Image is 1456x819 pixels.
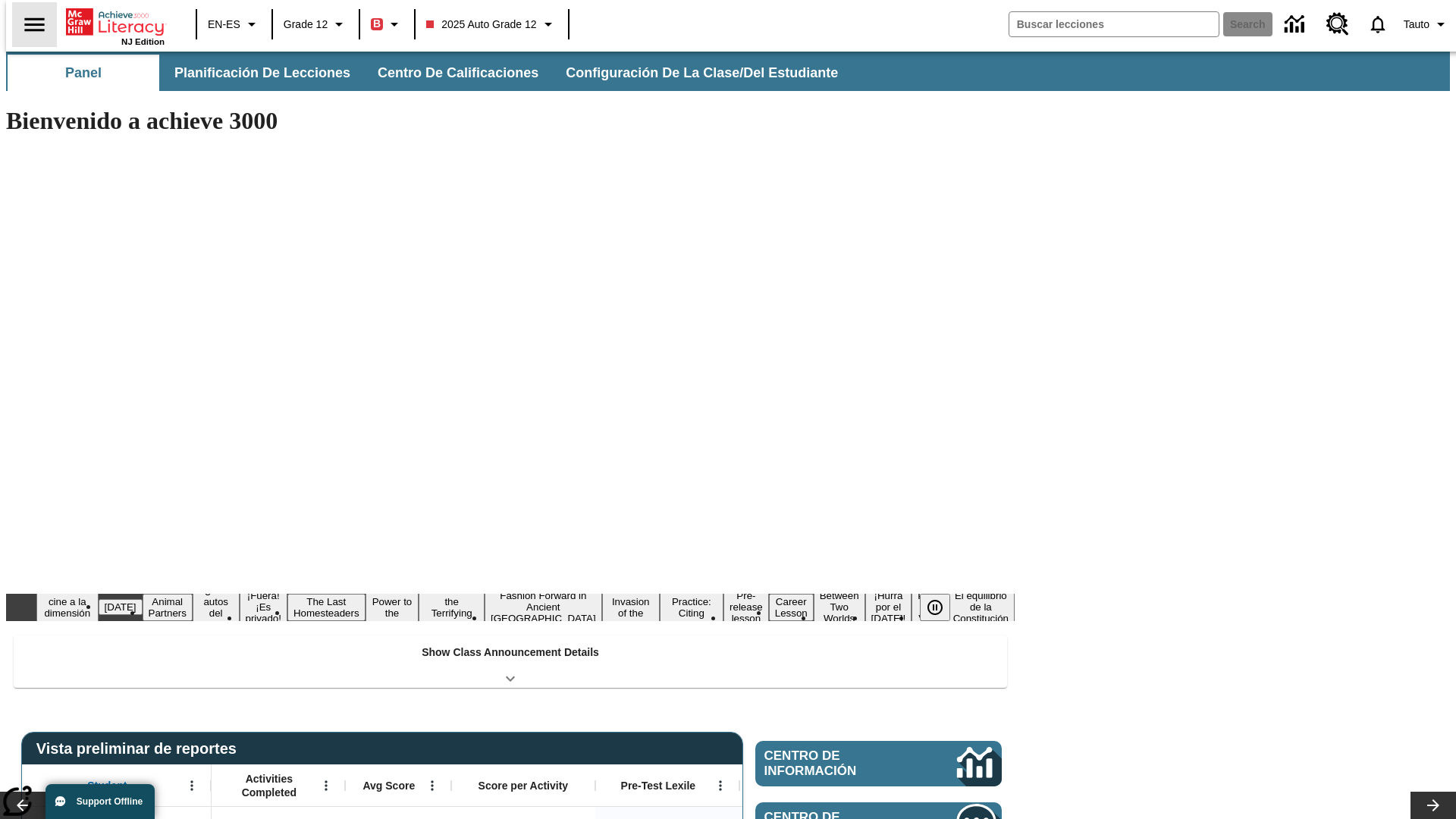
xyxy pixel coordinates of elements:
[36,740,244,758] span: Vista preliminar de reportes
[814,588,865,626] button: Slide 14 Between Two Worlds
[709,774,732,797] button: Abrir menú
[162,55,362,91] button: Planificación de lecciones
[769,594,814,621] button: Slide 13 Career Lesson
[6,55,852,91] div: Subbarra de navegación
[66,7,165,37] a: Portada
[723,588,769,626] button: Slide 12 Pre-release lesson
[420,11,563,38] button: Class: 2025 Auto Grade 12, Selecciona una clase
[920,594,950,621] button: Pausar
[764,748,906,779] span: Centro de información
[1276,4,1317,45] a: Centro de información
[920,594,965,621] div: Pausar
[99,599,143,615] button: Slide 2 Día del Trabajo
[6,107,1015,135] h1: Bienvenido a achieve 3000
[12,2,57,47] button: Abrir el menú lateral
[426,17,536,33] span: 2025 Auto Grade 12
[1009,12,1219,36] input: search field
[366,582,419,632] button: Slide 7 Solar Power to the People
[621,779,696,792] span: Pre-Test Lexile
[143,594,193,621] button: Slide 3 Animal Partners
[912,588,946,626] button: Slide 16 Point of View
[14,635,1007,688] div: Show Class Announcement Details
[287,594,366,621] button: Slide 6 The Last Homesteaders
[278,11,354,38] button: Grado: Grade 12, Elige un grado
[193,582,240,632] button: Slide 4 ¿Los autos del futuro?
[66,5,165,46] div: Portada
[554,55,850,91] button: Configuración de la clase/del estudiante
[284,17,328,33] span: Grade 12
[77,796,143,807] span: Support Offline
[362,779,415,792] span: Avg Score
[208,17,240,33] span: EN-ES
[479,779,569,792] span: Score per Activity
[947,588,1015,626] button: Slide 17 El equilibrio de la Constitución
[373,14,381,33] span: B
[87,779,127,792] span: Student
[240,588,287,626] button: Slide 5 ¡Fuera! ¡Es privado!
[45,784,155,819] button: Support Offline
[485,588,602,626] button: Slide 9 Fashion Forward in Ancient Rome
[755,741,1002,786] a: Centro de información
[365,11,409,38] button: Boost El color de la clase es rojo. Cambiar el color de la clase.
[865,588,912,626] button: Slide 15 ¡Hurra por el Día de la Constitución!
[366,55,551,91] button: Centro de calificaciones
[421,774,444,797] button: Abrir menú
[121,37,165,46] span: NJ Edition
[1410,792,1456,819] button: Carrusel de lecciones, seguir
[202,11,267,38] button: Language: EN-ES, Selecciona un idioma
[180,774,203,797] button: Abrir menú
[1317,4,1358,45] a: Centro de recursos, Se abrirá en una pestaña nueva.
[36,582,99,632] button: Slide 1 Llevar el cine a la dimensión X
[660,582,723,632] button: Slide 11 Mixed Practice: Citing Evidence
[8,55,159,91] button: Panel
[219,772,319,799] span: Activities Completed
[1358,5,1398,44] a: Notificaciones
[419,582,485,632] button: Slide 8 Attack of the Terrifying Tomatoes
[1398,11,1456,38] button: Perfil/Configuración
[422,645,599,661] p: Show Class Announcement Details
[602,582,660,632] button: Slide 10 The Invasion of the Free CD
[1404,17,1429,33] span: Tauto
[6,52,1450,91] div: Subbarra de navegación
[315,774,337,797] button: Abrir menú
